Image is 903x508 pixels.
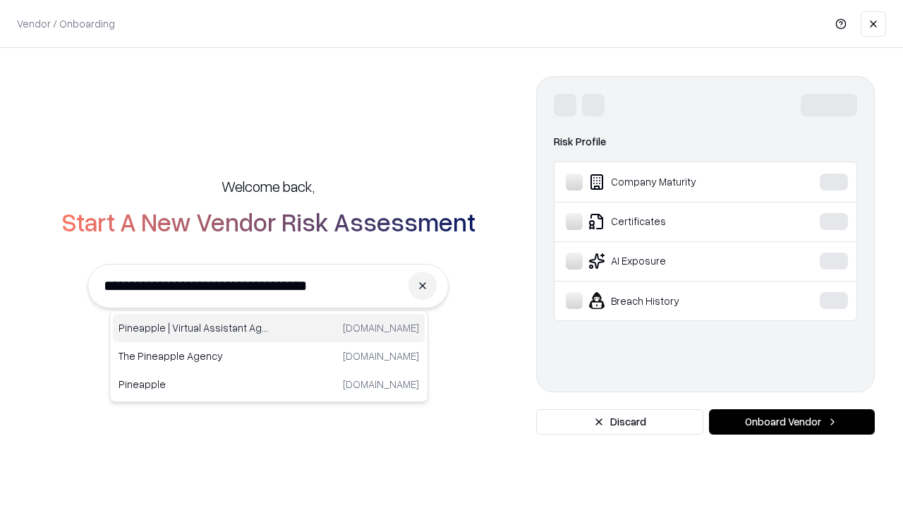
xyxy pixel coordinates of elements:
p: Pineapple | Virtual Assistant Agency [119,320,269,335]
button: Discard [536,409,703,435]
p: [DOMAIN_NAME] [343,349,419,363]
p: Pineapple [119,377,269,392]
div: Company Maturity [566,174,777,190]
button: Onboard Vendor [709,409,875,435]
p: Vendor / Onboarding [17,16,115,31]
h2: Start A New Vendor Risk Assessment [61,207,475,236]
div: Certificates [566,213,777,230]
p: [DOMAIN_NAME] [343,320,419,335]
div: Suggestions [109,310,428,402]
p: [DOMAIN_NAME] [343,377,419,392]
p: The Pineapple Agency [119,349,269,363]
div: Breach History [566,292,777,309]
div: AI Exposure [566,253,777,270]
h5: Welcome back, [222,176,315,196]
div: Risk Profile [554,133,857,150]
